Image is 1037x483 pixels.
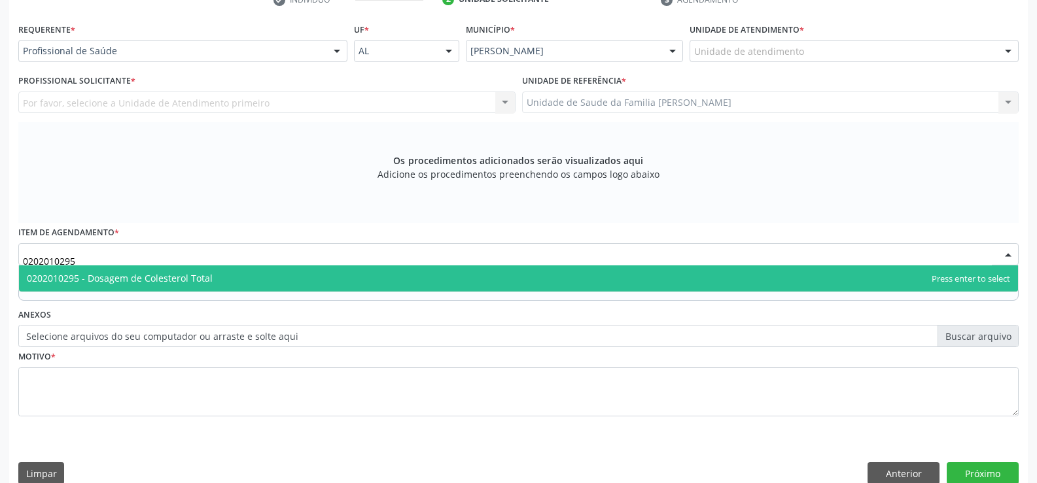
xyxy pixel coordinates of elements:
[27,272,213,284] span: 0202010295 - Dosagem de Colesterol Total
[18,305,51,325] label: Anexos
[359,44,432,58] span: AL
[393,154,643,167] span: Os procedimentos adicionados serão visualizados aqui
[23,248,992,274] input: Buscar por procedimento
[522,71,626,92] label: Unidade de referência
[470,44,656,58] span: [PERSON_NAME]
[18,347,56,367] label: Motivo
[354,20,369,40] label: UF
[378,167,659,181] span: Adicione os procedimentos preenchendo os campos logo abaixo
[18,20,75,40] label: Requerente
[694,44,804,58] span: Unidade de atendimento
[18,223,119,243] label: Item de agendamento
[23,44,321,58] span: Profissional de Saúde
[18,71,135,92] label: Profissional Solicitante
[466,20,515,40] label: Município
[690,20,804,40] label: Unidade de atendimento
